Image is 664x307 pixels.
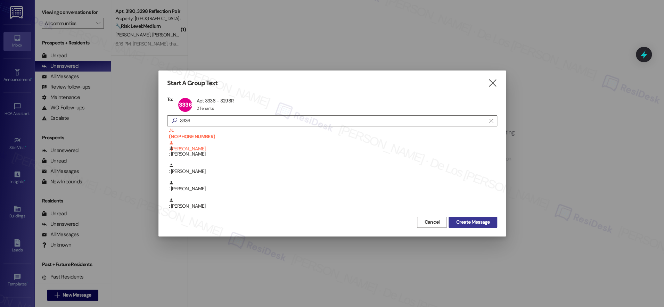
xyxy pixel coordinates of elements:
[167,163,497,180] div: : [PERSON_NAME]
[179,101,192,108] span: 3336
[167,96,173,102] h3: To:
[449,217,497,228] button: Create Message
[180,116,486,126] input: Search for any contact or apartment
[167,128,497,146] div: (NO PHONE NUMBER) : [PERSON_NAME]
[169,180,497,192] div: : [PERSON_NAME]
[486,116,497,126] button: Clear text
[169,163,497,175] div: : [PERSON_NAME]
[169,198,497,210] div: : [PERSON_NAME]
[456,218,490,226] span: Create Message
[169,146,497,158] div: : [PERSON_NAME]
[196,98,233,104] div: Apt 3336 - 3298R
[417,217,447,228] button: Cancel
[169,128,497,140] b: (NO PHONE NUMBER)
[488,80,497,87] i: 
[196,106,214,111] div: 2 Tenants
[489,118,493,124] i: 
[167,79,218,87] h3: Start A Group Text
[169,128,497,153] div: : [PERSON_NAME]
[167,146,497,163] div: : [PERSON_NAME]
[424,218,440,226] span: Cancel
[167,198,497,215] div: : [PERSON_NAME]
[169,117,180,124] i: 
[167,180,497,198] div: : [PERSON_NAME]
